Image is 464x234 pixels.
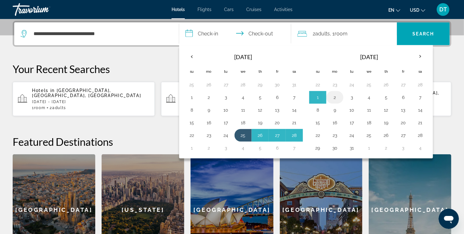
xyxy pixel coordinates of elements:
button: Day 23 [204,131,214,140]
button: Day 5 [381,93,391,102]
button: Day 9 [330,106,340,114]
span: Search [413,31,434,36]
button: Day 12 [255,106,265,114]
button: Day 28 [415,80,425,89]
p: Your Recent Searches [13,63,451,75]
button: Day 26 [255,131,265,140]
button: Day 25 [187,80,197,89]
button: Day 4 [415,144,425,152]
button: Day 28 [238,80,248,89]
button: Day 12 [381,106,391,114]
button: Day 27 [398,80,408,89]
button: Day 3 [347,93,357,102]
button: Hotels in White [PERSON_NAME], [GEOGRAPHIC_DATA], [GEOGRAPHIC_DATA], [GEOGRAPHIC_DATA][DATE] - [D... [161,82,303,116]
button: Day 5 [255,144,265,152]
button: Day 29 [313,144,323,152]
button: Day 22 [313,80,323,89]
button: Day 10 [347,106,357,114]
a: Flights [198,7,211,12]
button: Previous month [183,49,200,64]
button: Day 5 [255,93,265,102]
div: Search widget [14,22,450,45]
button: Day 16 [330,118,340,127]
span: en [388,8,394,13]
button: Day 25 [238,131,248,140]
button: Day 2 [204,144,214,152]
button: Day 8 [313,106,323,114]
button: Day 6 [272,93,282,102]
button: Day 28 [415,131,425,140]
button: Day 18 [364,118,374,127]
button: Day 2 [204,93,214,102]
input: Search hotel destination [33,29,169,39]
button: Day 6 [398,93,408,102]
button: Day 19 [381,118,391,127]
span: [GEOGRAPHIC_DATA], [GEOGRAPHIC_DATA], [GEOGRAPHIC_DATA] [32,88,141,98]
button: Day 15 [313,118,323,127]
button: Day 4 [364,93,374,102]
button: Day 15 [187,118,197,127]
span: DT [439,6,447,13]
button: Day 1 [187,93,197,102]
button: Day 8 [187,106,197,114]
button: Day 1 [364,144,374,152]
button: Day 27 [272,131,282,140]
a: Cars [224,7,234,12]
button: Day 3 [221,144,231,152]
button: Day 26 [381,131,391,140]
button: Day 14 [415,106,425,114]
button: Day 4 [238,144,248,152]
button: Day 11 [238,106,248,114]
span: 2 [50,106,66,110]
button: Day 21 [415,118,425,127]
button: Day 1 [187,144,197,152]
button: Day 25 [364,131,374,140]
span: 1 [32,106,45,110]
button: Day 29 [255,80,265,89]
span: USD [410,8,419,13]
button: Day 7 [289,144,299,152]
button: Day 27 [221,80,231,89]
button: Change currency [410,5,425,15]
button: Travelers: 2 adults, 0 children [291,22,397,45]
button: Day 1 [313,93,323,102]
button: User Menu [435,3,451,16]
button: Next month [412,49,429,64]
span: , 1 [330,29,348,38]
button: Day 9 [204,106,214,114]
button: Day 21 [289,118,299,127]
table: Left calendar grid [183,49,303,154]
button: Day 23 [330,80,340,89]
button: Day 30 [272,80,282,89]
button: Day 31 [347,144,357,152]
button: Day 4 [238,93,248,102]
span: Room [34,106,46,110]
span: Adults [52,106,66,110]
button: Day 3 [398,144,408,152]
button: Change language [388,5,400,15]
button: Day 17 [347,118,357,127]
button: Day 13 [272,106,282,114]
button: Day 2 [381,144,391,152]
th: [DATE] [326,49,412,65]
button: Day 6 [272,144,282,152]
a: Cruises [246,7,261,12]
button: Day 30 [330,144,340,152]
button: Day 3 [221,93,231,102]
button: Day 24 [221,131,231,140]
button: Day 22 [187,131,197,140]
th: [DATE] [200,49,286,65]
table: Right calendar grid [309,49,429,154]
button: Day 20 [272,118,282,127]
button: Day 23 [330,131,340,140]
button: Day 20 [398,118,408,127]
a: Activities [274,7,292,12]
span: Room [335,31,348,37]
button: Day 24 [347,80,357,89]
a: Hotels [172,7,185,12]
